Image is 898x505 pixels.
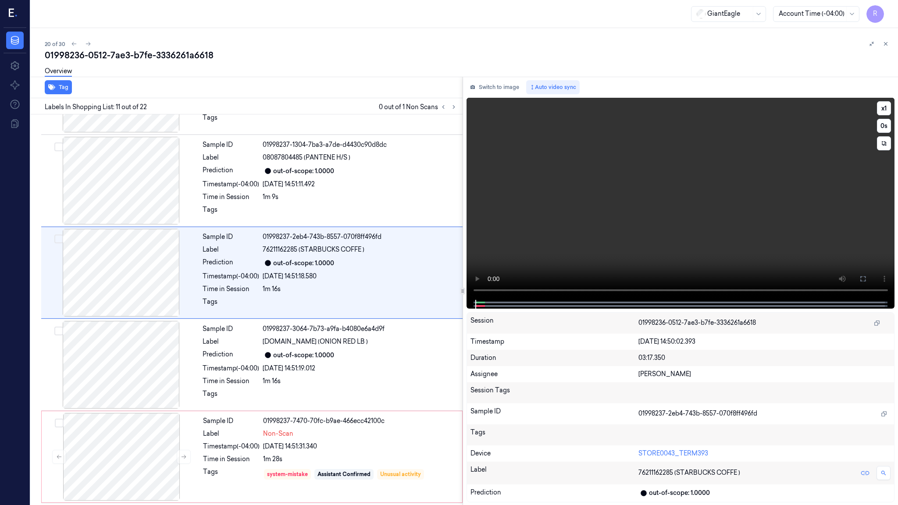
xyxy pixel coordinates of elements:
[649,488,710,498] div: out-of-scope: 1.0000
[638,468,740,477] span: 76211162285 (STARBUCKS COFFE )
[54,142,63,151] button: Select row
[263,429,293,438] span: Non-Scan
[203,113,259,127] div: Tags
[263,140,457,149] div: 01998237-1304-7ba3-a7de-d4430c90d8dc
[267,470,308,478] div: system-mistake
[526,80,580,94] button: Auto video sync
[470,407,638,421] div: Sample ID
[263,245,364,254] span: 76211162285 (STARBUCKS COFFE )
[203,467,260,481] div: Tags
[380,470,421,478] div: Unusual activity
[203,232,259,242] div: Sample ID
[263,285,457,294] div: 1m 16s
[273,351,334,360] div: out-of-scope: 1.0000
[467,80,523,94] button: Switch to image
[45,49,891,61] div: 01998236-0512-7ae3-b7fe-3336261a6618
[203,192,259,202] div: Time in Session
[263,377,457,386] div: 1m 16s
[470,370,638,379] div: Assignee
[45,103,147,112] span: Labels In Shopping List: 11 out of 22
[45,67,72,77] a: Overview
[263,416,457,426] div: 01998237-7470-70fc-b9ae-466ecc42100c
[877,101,891,115] button: x1
[638,409,757,418] span: 01998237-2eb4-743b-8557-070f8ff496fd
[203,429,260,438] div: Label
[470,316,638,330] div: Session
[55,419,64,427] button: Select row
[203,324,259,334] div: Sample ID
[203,442,260,451] div: Timestamp (-04:00)
[54,327,63,335] button: Select row
[203,166,259,176] div: Prediction
[638,318,756,327] span: 01998236-0512-7ae3-b7fe-3336261a6618
[263,337,368,346] span: [DOMAIN_NAME] (ONION RED LB )
[263,180,457,189] div: [DATE] 14:51:11.492
[203,364,259,373] div: Timestamp (-04:00)
[470,386,638,400] div: Session Tags
[273,259,334,268] div: out-of-scope: 1.0000
[273,167,334,176] div: out-of-scope: 1.0000
[263,272,457,281] div: [DATE] 14:51:18.580
[470,465,638,481] div: Label
[203,350,259,360] div: Prediction
[203,258,259,268] div: Prediction
[263,192,457,202] div: 1m 9s
[45,80,72,94] button: Tag
[203,337,259,346] div: Label
[263,364,457,373] div: [DATE] 14:51:19.012
[317,470,371,478] div: Assistant Confirmed
[203,297,259,311] div: Tags
[45,40,65,48] span: 20 of 30
[638,370,891,379] div: [PERSON_NAME]
[470,488,638,498] div: Prediction
[203,285,259,294] div: Time in Session
[263,153,350,162] span: 08087804485 (PANTENE H/S )
[470,449,638,458] div: Device
[203,205,259,219] div: Tags
[263,455,457,464] div: 1m 28s
[877,119,891,133] button: 0s
[638,337,891,346] div: [DATE] 14:50:02.393
[203,389,259,403] div: Tags
[54,235,63,243] button: Select row
[203,272,259,281] div: Timestamp (-04:00)
[470,428,638,442] div: Tags
[263,232,457,242] div: 01998237-2eb4-743b-8557-070f8ff496fd
[379,102,459,112] span: 0 out of 1 Non Scans
[203,455,260,464] div: Time in Session
[263,324,457,334] div: 01998237-3064-7b73-a9fa-b4080e6a4d9f
[203,377,259,386] div: Time in Session
[203,153,259,162] div: Label
[263,442,457,451] div: [DATE] 14:51:31.340
[470,353,638,363] div: Duration
[470,337,638,346] div: Timestamp
[638,449,891,458] div: STORE0043_TERM393
[203,140,259,149] div: Sample ID
[203,416,260,426] div: Sample ID
[638,353,891,363] div: 03:17.350
[866,5,884,23] button: R
[203,180,259,189] div: Timestamp (-04:00)
[203,245,259,254] div: Label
